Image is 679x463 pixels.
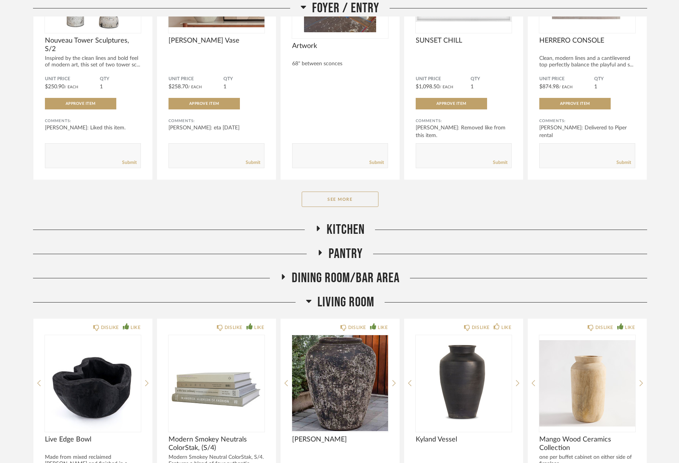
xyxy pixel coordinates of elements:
[45,76,100,82] span: Unit Price
[131,324,140,331] div: LIKE
[539,84,559,89] span: $874.98
[471,76,512,82] span: QTY
[416,76,471,82] span: Unit Price
[169,84,188,89] span: $258.70
[45,124,141,132] div: [PERSON_NAME]: Liked this item.
[64,85,78,89] span: / Each
[100,76,141,82] span: QTY
[292,335,388,431] img: undefined
[292,61,388,67] div: 68" between sconces
[45,55,141,68] div: Inspired by the clean lines and bold feel of modern art, this set of two tower sc...
[45,84,64,89] span: $250.90
[189,102,219,106] span: Approve Item
[416,117,512,125] div: Comments:
[378,324,388,331] div: LIKE
[416,36,512,45] span: SUNSET CHILL
[416,124,512,139] div: [PERSON_NAME]: Removed like from this item.
[169,76,223,82] span: Unit Price
[225,324,243,331] div: DISLIKE
[45,335,141,431] img: undefined
[416,335,512,431] img: undefined
[223,84,226,89] span: 1
[559,85,573,89] span: / Each
[169,124,264,132] div: [PERSON_NAME]: eta [DATE]
[223,76,264,82] span: QTY
[169,435,264,452] span: Modern Smokey Neutrals ColorStak, (S/4)
[45,98,116,109] button: Approve Item
[169,117,264,125] div: Comments:
[416,98,487,109] button: Approve Item
[45,117,141,125] div: Comments:
[329,246,363,262] span: Pantry
[471,84,474,89] span: 1
[539,124,635,139] div: [PERSON_NAME]: Delivered to Piper rental
[595,324,613,331] div: DISLIKE
[254,324,264,331] div: LIKE
[348,324,366,331] div: DISLIKE
[539,76,594,82] span: Unit Price
[169,36,264,45] span: [PERSON_NAME] Vase
[539,98,611,109] button: Approve Item
[616,159,631,166] a: Submit
[416,435,512,444] span: Kyland Vessel
[416,84,439,89] span: $1,098.50
[439,85,453,89] span: / Each
[169,335,264,431] img: undefined
[539,117,635,125] div: Comments:
[122,159,137,166] a: Submit
[539,435,635,452] span: Mango Wood Ceramics Collection
[539,335,635,431] img: undefined
[560,102,590,106] span: Approve Item
[45,36,141,53] span: Nouveau Tower Sculptures, S/2
[539,55,635,68] div: Clean, modern lines and a cantilevered top perfectly balance the playful and s...
[501,324,511,331] div: LIKE
[594,76,635,82] span: QTY
[100,84,103,89] span: 1
[101,324,119,331] div: DISLIKE
[169,98,240,109] button: Approve Item
[327,222,365,238] span: Kitchen
[302,192,378,207] button: See More
[292,270,400,286] span: Dining Room/Bar Area
[625,324,635,331] div: LIKE
[369,159,384,166] a: Submit
[188,85,202,89] span: / Each
[472,324,490,331] div: DISLIKE
[246,159,260,166] a: Submit
[292,435,388,444] span: [PERSON_NAME]
[66,102,96,106] span: Approve Item
[292,42,388,50] span: Artwork
[317,294,374,311] span: Living Room
[45,435,141,444] span: Live Edge Bowl
[493,159,507,166] a: Submit
[594,84,597,89] span: 1
[539,36,635,45] span: HERRERO CONSOLE
[436,102,466,106] span: Approve Item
